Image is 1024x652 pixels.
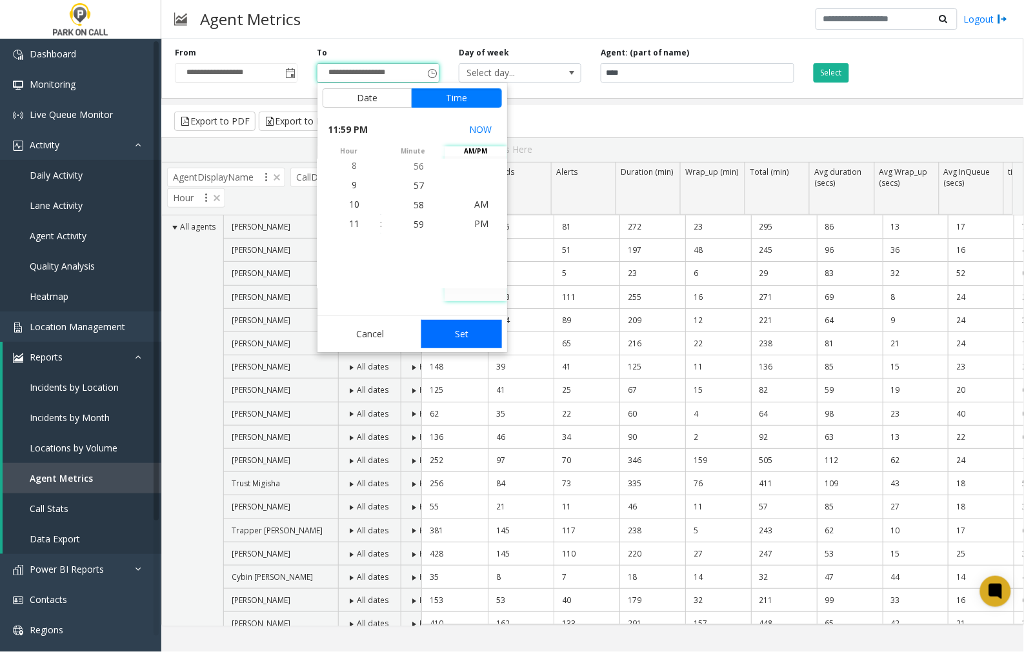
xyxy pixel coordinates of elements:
span: Select day... [459,64,556,82]
span: Contacts [30,593,67,606]
td: 85 [817,495,883,519]
td: 25 [554,379,619,402]
span: [PERSON_NAME] [232,268,290,279]
td: 59 [817,379,883,402]
span: All dates [357,595,388,606]
span: Toggle popup [283,64,297,82]
span: Quality Analysis [30,260,95,272]
img: 'icon' [13,141,23,151]
td: 15 [685,379,751,402]
td: 256 [422,472,488,495]
td: 7 [554,566,619,589]
td: 211 [751,589,817,612]
span: 59 [414,218,424,230]
td: 67 [619,379,685,402]
td: 24 [948,309,1014,332]
span: 11 [349,217,359,230]
span: Hours [419,384,442,395]
td: 21 [488,495,554,519]
img: 'icon' [13,50,23,60]
label: Agent: (part of name) [601,47,690,59]
td: 81 [554,215,619,239]
span: Location Management [30,321,125,333]
span: All dates [357,384,388,395]
td: 63 [817,426,883,449]
td: 255 [619,286,685,309]
td: 16 [948,589,1014,612]
span: All dates [357,571,388,582]
td: 53 [488,589,554,612]
span: Hours [419,478,442,489]
button: Export to PDF [174,112,256,131]
span: Avg InQueue (secs) [944,166,990,188]
td: 125 [619,355,685,379]
td: 216 [619,332,685,355]
td: 9 [883,309,949,332]
td: 9 [488,262,554,285]
td: 97 [488,449,554,472]
td: 27 [883,495,949,519]
span: PM [474,217,488,230]
td: 14 [948,566,1014,589]
td: 10 [883,519,949,542]
span: Call Stats [30,502,68,515]
td: 35 [488,402,554,426]
td: 23 [948,355,1014,379]
td: 25 [948,542,1014,566]
img: 'icon' [13,626,23,636]
span: All agents [180,221,216,232]
span: [PERSON_NAME] [232,291,290,302]
td: 64 [817,309,883,332]
span: All dates [357,548,388,559]
td: 134 [488,309,554,332]
span: Hours [419,571,442,582]
td: 85 [817,355,883,379]
button: Select [814,63,849,83]
td: 19 [883,379,949,402]
td: 23 [883,402,949,426]
td: 18 [619,566,685,589]
a: Logout [964,12,1008,26]
span: CallDate [290,168,363,187]
img: 'icon' [13,565,23,575]
td: 153 [422,589,488,612]
span: Hours [419,595,442,606]
span: Incidents by Location [30,381,119,393]
span: [PERSON_NAME] [232,595,290,606]
td: 105 [488,215,554,239]
td: 41 [488,379,554,402]
td: 13 [883,215,949,239]
td: 162 [488,612,554,635]
span: Regions [30,624,63,636]
td: 41 [554,355,619,379]
td: 411 [751,472,817,495]
td: 8 [883,286,949,309]
span: Total (min) [750,166,789,177]
td: 110 [554,542,619,566]
span: Agent Metrics [30,472,93,484]
a: Call Stats [3,493,161,524]
td: 505 [751,449,817,472]
span: 11:59 PM [328,121,368,139]
td: 271 [751,286,817,309]
td: 99 [817,589,883,612]
td: 245 [751,239,817,262]
span: [PERSON_NAME] [232,431,290,442]
td: 62 [817,519,883,542]
td: 90 [619,426,685,449]
span: Cybin [PERSON_NAME] [232,571,313,582]
td: 62 [422,402,488,426]
td: 32 [751,566,817,589]
td: 21 [948,612,1014,635]
span: All dates [357,361,388,372]
span: Incidents by Month [30,411,110,424]
td: 52 [948,262,1014,285]
td: 24 [948,286,1014,309]
td: 20 [948,379,1014,402]
td: 136 [751,355,817,379]
span: All dates [357,455,388,466]
label: Day of week [459,47,509,59]
span: 56 [414,160,424,172]
span: [PERSON_NAME] [232,618,290,629]
label: From [175,47,196,59]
